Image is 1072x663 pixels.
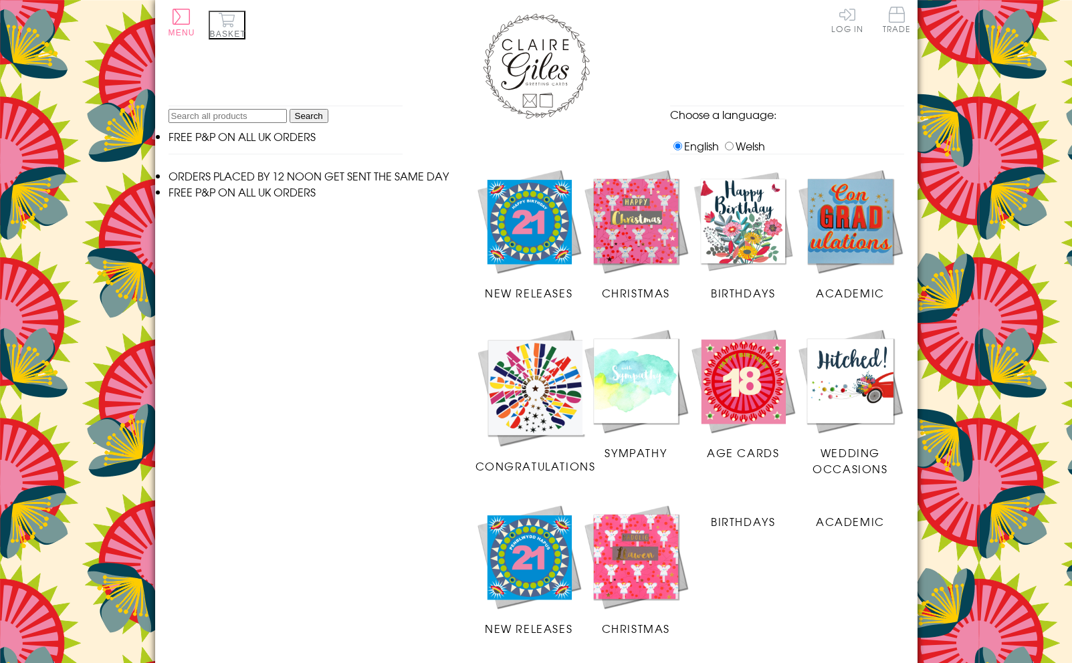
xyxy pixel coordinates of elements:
span: Academic [816,513,885,529]
a: Birthdays [689,503,796,529]
a: Academic [796,503,903,529]
span: Age Cards [707,444,779,460]
input: English [673,142,682,150]
img: Claire Giles Greetings Cards [483,13,590,119]
span: Christmas [602,620,670,636]
button: Menu [169,9,195,37]
span: FREE P&P ON ALL UK ORDERS [169,184,316,200]
input: Welsh [725,142,734,150]
a: Wedding Occasions [796,327,903,477]
label: English [670,138,719,154]
span: Sympathy [605,444,667,460]
span: Trade [883,7,911,33]
a: Trade [883,7,911,35]
a: Birthdays [689,168,796,301]
a: Congratulations [475,327,596,474]
a: Christmas [582,503,689,636]
a: Sympathy [582,327,689,460]
span: Menu [169,28,195,37]
span: ORDERS PLACED BY 12 NOON GET SENT THE SAME DAY [169,168,449,184]
a: New Releases [475,168,582,301]
a: New Releases [475,503,582,636]
a: Log In [831,7,863,33]
a: Academic [796,168,903,301]
span: New Releases [485,285,572,301]
a: Age Cards [689,327,796,460]
p: Choose a language: [670,106,904,122]
span: Christmas [602,285,670,301]
span: Congratulations [475,458,596,474]
span: Wedding Occasions [813,444,887,477]
label: Welsh [722,138,765,154]
button: Basket [209,11,245,39]
span: Academic [816,285,885,301]
input: Search [290,109,328,123]
input: Search all products [169,109,287,123]
span: New Releases [485,620,572,636]
span: Birthdays [711,513,775,529]
span: Birthdays [711,285,775,301]
a: Christmas [582,168,689,301]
